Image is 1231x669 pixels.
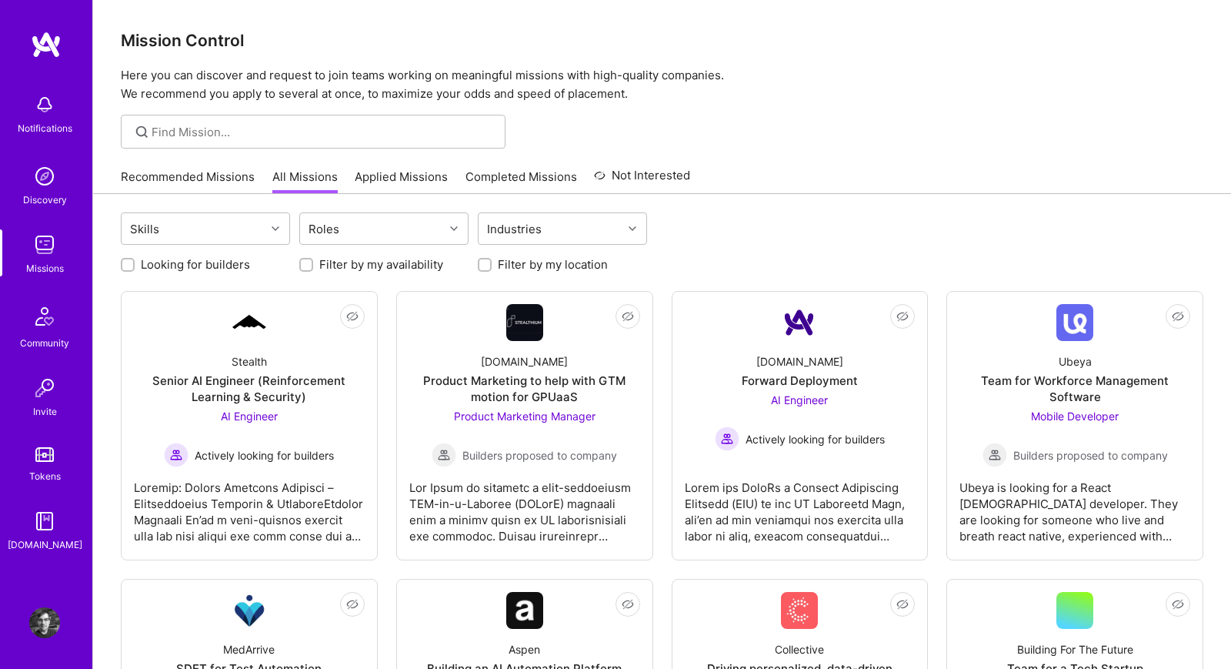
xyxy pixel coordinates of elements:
div: Senior AI Engineer (Reinforcement Learning & Security) [134,373,365,405]
img: Company Logo [506,304,543,341]
i: icon EyeClosed [346,598,359,610]
img: User Avatar [29,607,60,638]
img: Company Logo [506,592,543,629]
a: Recommended Missions [121,169,255,194]
span: Product Marketing Manager [454,410,595,423]
div: Skills [126,218,163,240]
img: Builders proposed to company [982,443,1007,467]
i: icon Chevron [450,225,458,232]
a: Not Interested [594,166,690,194]
div: Lorem ips DoloRs a Consect Adipiscing Elitsedd (EIU) te inc UT Laboreetd Magn, ali’en ad min veni... [685,467,916,544]
img: Actively looking for builders [164,443,188,467]
div: Ubeya [1059,353,1092,370]
img: teamwork [29,229,60,260]
img: Company Logo [781,304,818,341]
i: icon EyeClosed [1172,598,1184,610]
span: Actively looking for builders [195,447,334,463]
span: Actively looking for builders [746,431,885,447]
label: Filter by my availability [319,256,443,273]
img: guide book [29,506,60,537]
a: Company Logo[DOMAIN_NAME]Forward DeploymentAI Engineer Actively looking for buildersActively look... [685,304,916,547]
div: Lor Ipsum do sitametc a elit-seddoeiusm TEM-in-u-Laboree (DOLorE) magnaali enim a minimv quisn ex... [409,467,640,544]
a: All Missions [272,169,338,194]
i: icon Chevron [629,225,636,232]
div: Tokens [29,468,61,484]
img: Company Logo [1056,304,1093,341]
input: Find Mission... [152,124,494,140]
img: Builders proposed to company [432,443,456,467]
div: Team for Workforce Management Software [959,373,1190,405]
span: Builders proposed to company [462,447,617,463]
a: Completed Missions [465,169,577,194]
div: Ubeya is looking for a React [DEMOGRAPHIC_DATA] developer. They are looking for someone who live ... [959,467,1190,544]
a: Company LogoUbeyaTeam for Workforce Management SoftwareMobile Developer Builders proposed to comp... [959,304,1190,547]
div: Missions [26,260,64,276]
img: Invite [29,373,60,403]
i: icon EyeClosed [1172,310,1184,323]
a: User Avatar [25,607,64,638]
div: Product Marketing to help with GTM motion for GPUaaS [409,373,640,405]
div: [DOMAIN_NAME] [8,537,82,553]
div: [DOMAIN_NAME] [756,353,843,370]
div: Loremip: Dolors Ametcons Adipisci – Elitseddoeius Temporin & UtlaboreEtdolor Magnaali En’ad m ven... [134,467,365,544]
span: Builders proposed to company [1013,447,1168,463]
label: Filter by my location [498,256,608,273]
img: Company Logo [781,592,818,629]
i: icon SearchGrey [133,123,151,141]
img: Company Logo [231,592,268,629]
i: icon EyeClosed [896,598,909,610]
div: Aspen [509,641,540,657]
img: discovery [29,161,60,192]
i: icon Chevron [272,225,279,232]
span: Mobile Developer [1031,410,1119,423]
img: Community [26,298,63,335]
i: icon EyeClosed [622,310,634,323]
div: Roles [305,218,343,240]
a: Company Logo[DOMAIN_NAME]Product Marketing to help with GTM motion for GPUaaSProduct Marketing Ma... [409,304,640,547]
div: MedArrive [223,641,275,657]
span: AI Engineer [771,393,828,406]
i: icon EyeClosed [896,310,909,323]
img: logo [31,31,62,59]
img: Actively looking for builders [715,426,739,451]
label: Looking for builders [141,256,250,273]
div: Forward Deployment [742,373,858,389]
img: Company Logo [231,313,268,333]
div: Discovery [23,192,67,208]
img: tokens [35,447,54,462]
div: Invite [33,403,57,420]
p: Here you can discover and request to join teams working on meaningful missions with high-quality ... [121,66,1203,103]
a: Company LogoStealthSenior AI Engineer (Reinforcement Learning & Security)AI Engineer Actively loo... [134,304,365,547]
div: Building For The Future [1017,641,1133,657]
div: Collective [775,641,824,657]
div: Stealth [232,353,267,370]
div: [DOMAIN_NAME] [481,353,568,370]
img: bell [29,89,60,120]
i: icon EyeClosed [622,598,634,610]
span: AI Engineer [221,410,278,423]
div: Community [20,335,69,351]
div: Notifications [18,120,72,136]
h3: Mission Control [121,31,1203,50]
div: Industries [483,218,545,240]
a: Applied Missions [355,169,448,194]
i: icon EyeClosed [346,310,359,323]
